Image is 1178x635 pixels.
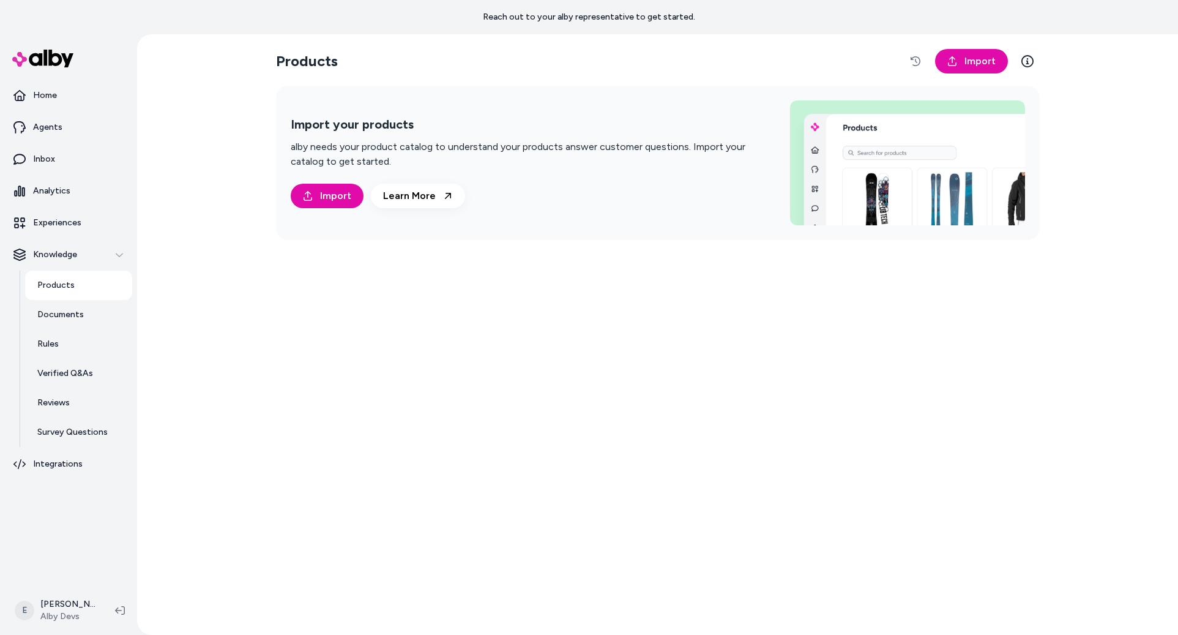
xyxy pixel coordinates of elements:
span: Alby Devs [40,611,95,623]
p: Survey Questions [37,426,108,438]
a: Analytics [5,176,132,206]
p: [PERSON_NAME] [40,598,95,611]
button: Knowledge [5,240,132,269]
p: Reviews [37,397,70,409]
p: Analytics [33,185,70,197]
a: Learn More [371,184,465,208]
p: Inbox [33,153,55,165]
p: Knowledge [33,249,77,261]
a: Experiences [5,208,132,238]
a: Products [25,271,132,300]
p: Integrations [33,458,83,470]
a: Documents [25,300,132,329]
a: Integrations [5,449,132,479]
p: Agents [33,121,62,133]
a: Import [935,49,1008,73]
p: Reach out to your alby representative to get started. [483,11,695,23]
p: Home [33,89,57,102]
p: alby needs your product catalog to understand your products answer customer questions. Import you... [291,140,761,169]
button: E[PERSON_NAME]Alby Devs [7,591,105,630]
a: Reviews [25,388,132,418]
span: E [15,601,34,620]
span: Import [320,189,351,203]
span: Import [964,54,996,69]
a: Agents [5,113,132,142]
p: Experiences [33,217,81,229]
h2: Products [276,51,338,71]
a: Survey Questions [25,418,132,447]
p: Products [37,279,75,291]
a: Rules [25,329,132,359]
p: Rules [37,338,59,350]
a: Import [291,184,363,208]
a: Home [5,81,132,110]
h2: Import your products [291,117,761,132]
p: Verified Q&As [37,367,93,380]
a: Verified Q&As [25,359,132,388]
a: Inbox [5,145,132,174]
img: alby Logo [12,50,73,67]
p: Documents [37,309,84,321]
img: Import your products [790,100,1025,225]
